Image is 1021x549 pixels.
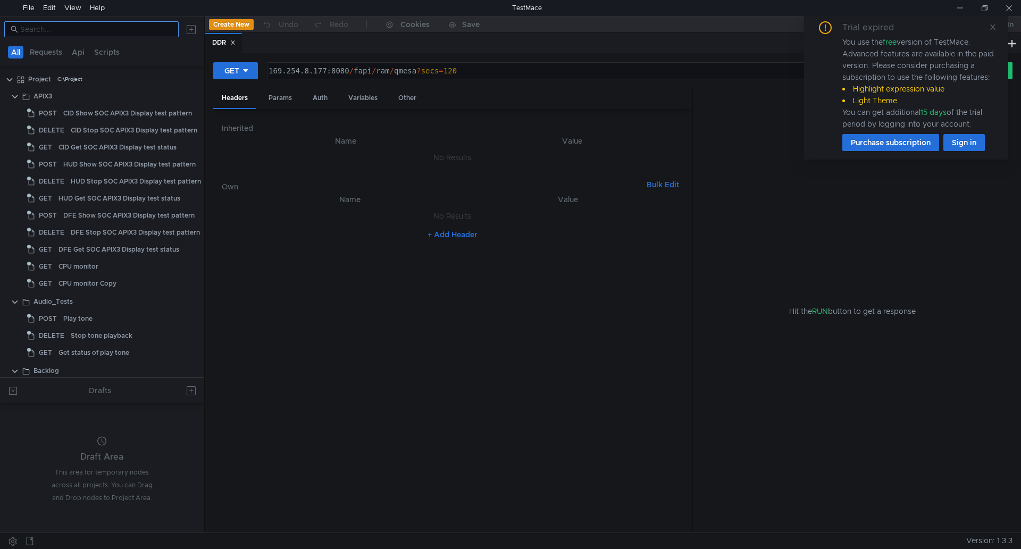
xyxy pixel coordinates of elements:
span: POST [39,156,57,172]
span: Hit the button to get a response [789,305,916,317]
span: POST [39,207,57,223]
button: Redo [306,16,356,32]
div: C:\Project [57,71,82,87]
span: Version: 1.3.3 [966,533,1012,548]
div: Params [260,88,300,108]
div: Backlog [34,363,59,379]
span: RUN [812,306,828,316]
div: HUD Show SOC APIX3 Display test pattern [63,156,196,172]
button: Purchase subscription [842,134,939,151]
th: Value [461,135,683,147]
button: Requests [27,46,65,59]
button: Api [69,46,88,59]
span: GET [39,139,52,155]
span: POST [39,105,57,121]
div: HUD Stop SOC APIX3 Display test pattern [71,173,201,189]
button: GET [213,62,258,79]
div: CID Stop SOC APIX3 Display test pattern [71,122,197,138]
div: CID Get SOC APIX3 Display test status [58,139,177,155]
div: Stop tone playback [71,328,132,344]
div: Play tone [63,311,93,327]
h6: Own [222,180,642,193]
div: DDR [212,37,236,48]
div: Undo [279,18,298,31]
nz-embed-empty: No Results [433,153,471,162]
div: CPU monitor Copy [58,276,116,292]
div: Project [28,71,51,87]
button: Sign in [943,134,985,151]
span: 15 days [920,107,947,117]
li: Light Theme [842,95,995,106]
button: Scripts [91,46,123,59]
div: Cookies [400,18,430,31]
div: Save [462,21,480,28]
div: You use the version of TestMace. Advanced features are available in the paid version. Please cons... [842,36,995,130]
div: DFE Get SOC APIX3 Display test status [58,242,179,257]
span: DELETE [39,328,64,344]
button: Bulk Edit [642,178,683,191]
span: GET [39,276,52,292]
button: Create New [209,19,254,30]
span: GET [39,242,52,257]
span: GET [39,259,52,274]
div: Headers [213,88,256,109]
div: DFE Stop SOC APIX3 Display test pattern [71,224,200,240]
span: free [883,37,897,47]
div: Variables [340,88,386,108]
div: Auth [304,88,336,108]
th: Value [461,193,675,206]
span: DELETE [39,122,64,138]
div: Audio_Tests [34,294,73,310]
th: Name [230,135,461,147]
div: Get status of play tone [58,345,129,361]
div: Redo [330,18,348,31]
th: Name [239,193,461,206]
div: Other [390,88,425,108]
div: You can get additional of the trial period by logging into your account. [842,106,995,130]
nz-embed-empty: No Results [433,211,471,221]
div: HUD Get SOC APIX3 Display test status [58,190,180,206]
span: GET [39,190,52,206]
div: APIX3 [34,88,52,104]
li: Highlight expression value [842,83,995,95]
button: All [8,46,23,59]
button: Undo [254,16,306,32]
div: GET [224,65,239,77]
h6: Inherited [222,122,683,135]
div: Trial expired [842,21,907,34]
span: DELETE [39,224,64,240]
button: + Add Header [423,228,482,241]
span: POST [39,311,57,327]
div: Drafts [89,384,111,397]
div: CPU monitor [58,259,98,274]
span: DELETE [39,173,64,189]
div: CID Show SOC APIX3 Display test pattern [63,105,192,121]
input: Search... [20,23,172,35]
span: GET [39,345,52,361]
div: DFE Show SOC APIX3 Display test pattern [63,207,195,223]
